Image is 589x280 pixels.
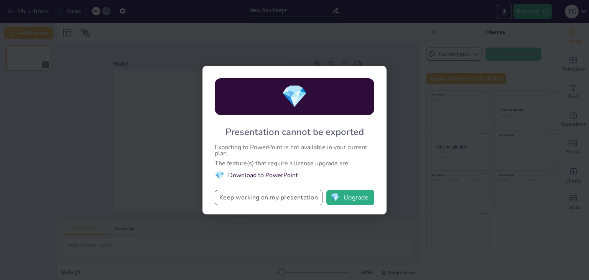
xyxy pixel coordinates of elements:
span: diamond [331,194,340,201]
div: Exporting to PowerPoint is not available in your current plan. [215,144,374,156]
li: Download to PowerPoint [215,170,374,181]
div: The feature(s) that require a license upgrade are: [215,160,374,166]
span: diamond [281,82,308,111]
button: Keep working on my presentation [215,190,322,205]
div: Presentation cannot be exported [225,126,364,138]
button: diamondUpgrade [326,190,374,205]
span: diamond [215,170,224,181]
